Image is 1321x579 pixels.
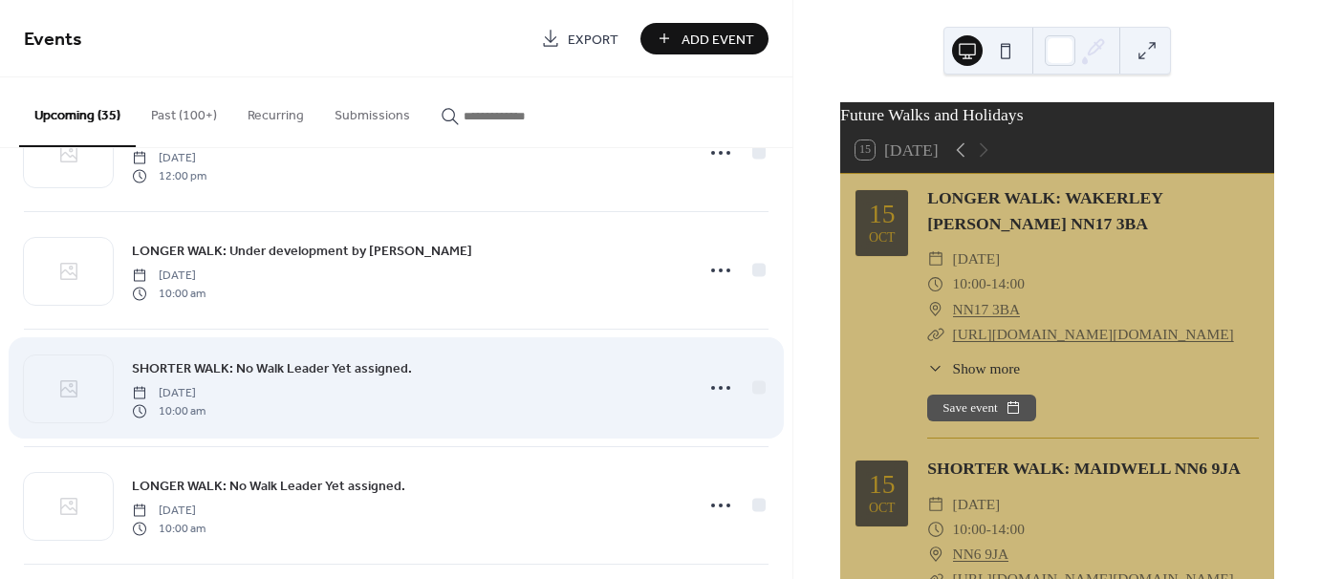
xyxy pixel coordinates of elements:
span: Show more [953,357,1021,379]
span: [DATE] [132,385,206,402]
span: [DATE] [132,150,206,167]
span: [DATE] [132,503,206,520]
div: Oct [869,231,896,245]
span: SHORTER WALK: No Walk Leader Yet assigned. [132,359,412,379]
div: 15 [869,201,896,227]
div: ​ [927,542,944,567]
div: ​ [927,247,944,271]
span: [DATE] [132,268,206,285]
span: Events [24,21,82,58]
span: - [986,271,991,296]
a: LONGER WALK: No Walk Leader Yet assigned. [132,475,405,497]
div: Future Walks and Holidays [840,102,1274,127]
div: ​ [927,517,944,542]
button: Submissions [319,77,425,145]
span: 10:00 am [132,520,206,537]
span: 10:00 [953,271,986,296]
span: 14:00 [991,271,1025,296]
button: ​Show more [927,357,1020,379]
a: SHORTER WALK: No Walk Leader Yet assigned. [132,357,412,379]
a: NN17 3BA [953,297,1021,322]
span: 10:00 am [132,402,206,419]
div: ​ [927,357,944,379]
span: - [986,517,991,542]
button: Past (100+) [136,77,232,145]
a: [URL][DOMAIN_NAME][DOMAIN_NAME] [953,326,1234,342]
button: Upcoming (35) [19,77,136,147]
div: ​ [927,492,944,517]
div: Oct [869,502,896,515]
a: LONGER WALK: Under development by [PERSON_NAME] [132,240,472,262]
button: Recurring [232,77,319,145]
a: Export [527,23,633,54]
a: NN6 9JA [953,542,1009,567]
span: 10:00 am [132,285,206,302]
a: SHORTER WALK: MAIDWELL NN6 9JA [927,459,1241,478]
div: ​ [927,322,944,347]
span: [DATE] [953,247,1001,271]
span: 10:00 [953,517,986,542]
span: Export [568,30,618,50]
button: Save event [927,395,1036,421]
span: LONGER WALK: Under development by [PERSON_NAME] [132,242,472,262]
span: [DATE] [953,492,1001,517]
span: Add Event [682,30,754,50]
div: ​ [927,271,944,296]
button: Add Event [640,23,769,54]
div: 15 [869,471,896,498]
span: 12:00 pm [132,167,206,184]
span: LONGER WALK: No Walk Leader Yet assigned. [132,477,405,497]
div: ​ [927,297,944,322]
span: 14:00 [991,517,1025,542]
a: LONGER WALK: WAKERLEY [PERSON_NAME] NN17 3BA [927,188,1162,232]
